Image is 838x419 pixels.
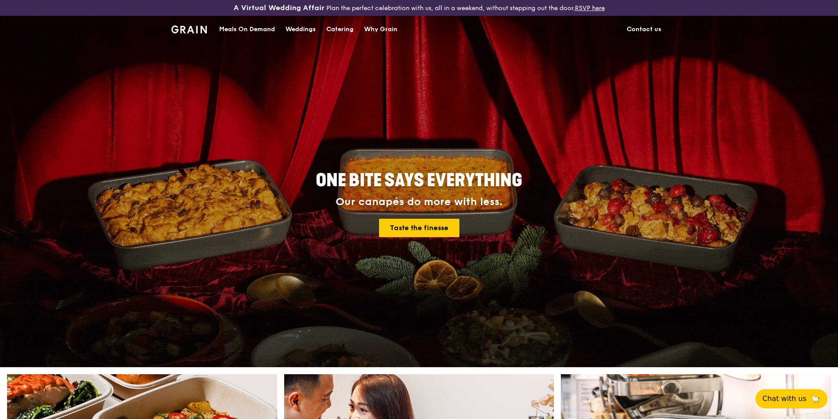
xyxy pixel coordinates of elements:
div: Catering [326,16,354,43]
span: 🦙 [810,394,820,404]
div: Meals On Demand [219,16,275,43]
h3: A Virtual Wedding Affair [234,4,325,12]
img: Grain [171,25,207,33]
span: ONE BITE SAYS EVERYTHING [316,170,522,191]
span: Chat with us [762,394,806,404]
div: Our canapés do more with less. [261,196,577,208]
a: Taste the finesse [379,219,459,237]
a: Catering [321,16,359,43]
a: Weddings [280,16,321,43]
div: Weddings [285,16,316,43]
a: RSVP here [575,4,605,12]
div: Plan the perfect celebration with us, all in a weekend, without stepping out the door. [166,4,672,12]
div: Why Grain [364,16,397,43]
button: Chat with us🦙 [755,389,827,408]
a: Contact us [621,16,667,43]
a: Why Grain [359,16,403,43]
a: GrainGrain [171,15,207,42]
